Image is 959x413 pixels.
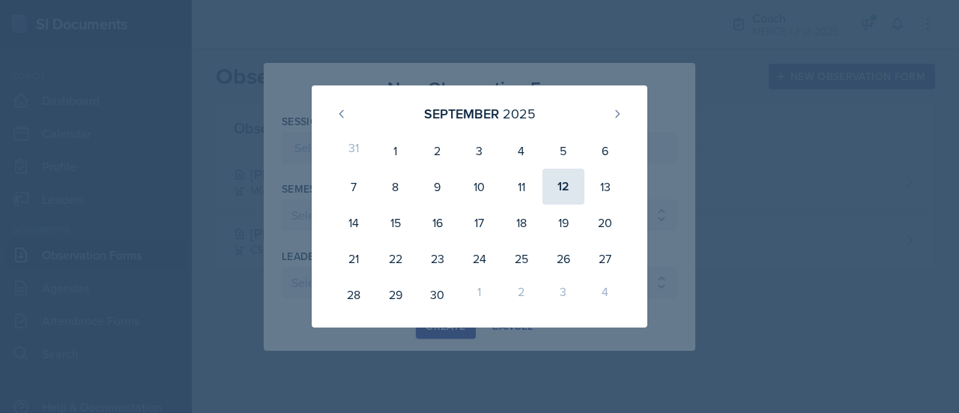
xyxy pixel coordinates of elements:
[417,205,459,241] div: 16
[333,205,375,241] div: 14
[542,169,584,205] div: 12
[459,241,500,277] div: 24
[375,205,417,241] div: 15
[417,241,459,277] div: 23
[500,241,542,277] div: 25
[542,205,584,241] div: 19
[375,241,417,277] div: 22
[375,133,417,169] div: 1
[417,277,459,313] div: 30
[459,133,500,169] div: 3
[500,205,542,241] div: 18
[500,277,542,313] div: 2
[500,169,542,205] div: 11
[542,133,584,169] div: 5
[333,241,375,277] div: 21
[333,277,375,313] div: 28
[424,103,499,124] div: September
[459,277,500,313] div: 1
[459,205,500,241] div: 17
[584,169,626,205] div: 13
[333,169,375,205] div: 7
[503,103,536,124] div: 2025
[333,133,375,169] div: 31
[375,277,417,313] div: 29
[584,205,626,241] div: 20
[584,133,626,169] div: 6
[542,241,584,277] div: 26
[584,277,626,313] div: 4
[542,277,584,313] div: 3
[417,133,459,169] div: 2
[375,169,417,205] div: 8
[417,169,459,205] div: 9
[584,241,626,277] div: 27
[459,169,500,205] div: 10
[500,133,542,169] div: 4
